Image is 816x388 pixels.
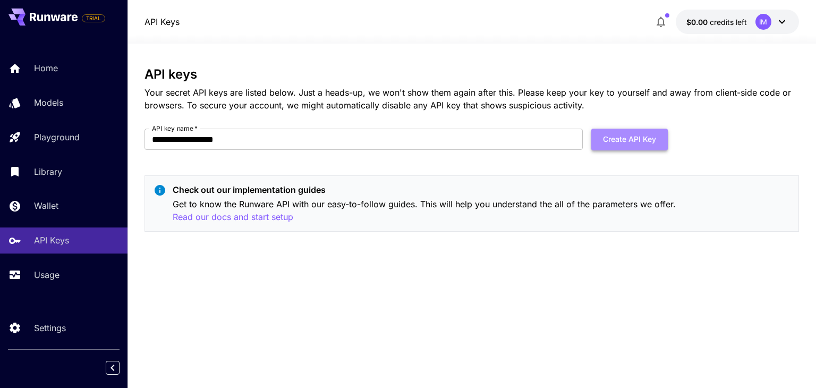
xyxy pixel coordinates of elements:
nav: breadcrumb [144,15,180,28]
label: API key name [152,124,198,133]
div: IM [755,14,771,30]
button: Create API Key [591,129,668,150]
p: Wallet [34,199,58,212]
p: Your secret API keys are listed below. Just a heads-up, we won't show them again after this. Plea... [144,86,798,112]
p: Library [34,165,62,178]
span: Add your payment card to enable full platform functionality. [82,12,105,24]
p: Models [34,96,63,109]
span: $0.00 [686,18,710,27]
button: $0.00IM [676,10,799,34]
p: Playground [34,131,80,144]
div: Collapse sidebar [114,358,127,377]
p: Usage [34,268,59,281]
span: credits left [710,18,747,27]
p: Check out our implementation guides [173,183,789,196]
button: Read our docs and start setup [173,210,293,224]
p: Home [34,62,58,74]
a: API Keys [144,15,180,28]
p: Settings [34,322,66,334]
h3: API keys [144,67,798,82]
p: API Keys [34,234,69,247]
p: Get to know the Runware API with our easy-to-follow guides. This will help you understand the all... [173,198,789,224]
div: $0.00 [686,16,747,28]
span: TRIAL [82,14,105,22]
button: Collapse sidebar [106,361,120,375]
